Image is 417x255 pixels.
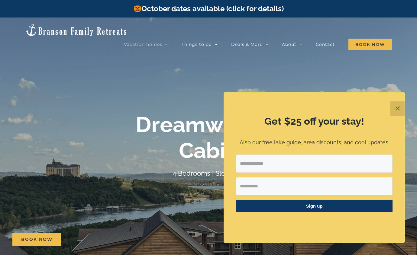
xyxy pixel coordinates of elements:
[133,4,284,13] a: October dates available (click for details)
[124,38,392,50] nav: Main Menu
[231,38,268,50] a: Deals & More
[136,112,281,163] b: Dreamweaver Cabin
[316,42,335,46] span: Contact
[12,233,61,246] a: Book Now
[390,101,405,116] button: Close
[316,38,335,50] a: Contact
[124,38,168,50] a: Vacation homes
[25,23,128,37] img: Branson Family Retreats Logo
[182,42,212,46] span: Things to do
[348,39,392,50] span: Book Now
[282,42,296,46] span: About
[236,138,393,147] p: Also our free lake guide, area discounts, and cool updates.
[236,200,393,212] button: Sign up
[282,38,302,50] a: About
[236,220,393,226] p: ​
[236,177,393,195] input: First Name
[182,38,218,50] a: Things to do
[124,42,162,46] span: Vacation homes
[21,237,53,242] span: Book Now
[134,5,141,12] img: 🎃
[236,114,393,128] h2: Get $25 off your stay!
[173,169,244,177] h4: 4 Bedrooms | Sleeps 11
[236,155,393,173] input: Email Address
[231,42,263,46] span: Deals & More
